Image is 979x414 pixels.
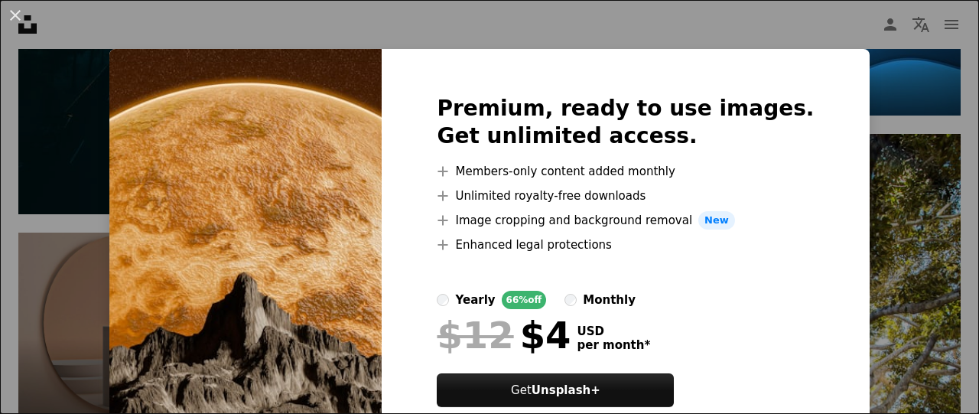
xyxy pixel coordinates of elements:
[437,211,814,230] li: Image cropping and background removal
[577,338,650,352] span: per month *
[437,315,513,355] span: $12
[583,291,636,309] div: monthly
[437,95,814,150] h2: Premium, ready to use images. Get unlimited access.
[532,383,600,397] strong: Unsplash+
[437,315,571,355] div: $4
[564,294,577,306] input: monthly
[698,211,735,230] span: New
[437,162,814,181] li: Members-only content added monthly
[437,373,674,407] button: GetUnsplash+
[577,324,650,338] span: USD
[437,294,449,306] input: yearly66%off
[437,187,814,205] li: Unlimited royalty-free downloads
[437,236,814,254] li: Enhanced legal protections
[455,291,495,309] div: yearly
[502,291,547,309] div: 66% off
